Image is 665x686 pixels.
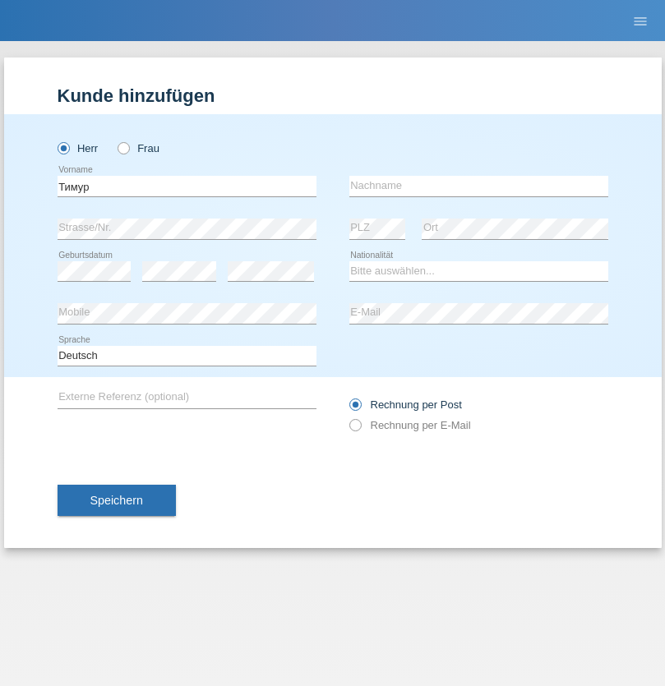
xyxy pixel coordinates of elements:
[58,485,176,516] button: Speichern
[349,419,471,431] label: Rechnung per E-Mail
[118,142,159,154] label: Frau
[632,13,649,30] i: menu
[624,16,657,25] a: menu
[58,142,68,153] input: Herr
[349,398,462,411] label: Rechnung per Post
[349,419,360,440] input: Rechnung per E-Mail
[118,142,128,153] input: Frau
[58,142,99,154] label: Herr
[349,398,360,419] input: Rechnung per Post
[90,494,143,507] span: Speichern
[58,85,608,106] h1: Kunde hinzufügen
